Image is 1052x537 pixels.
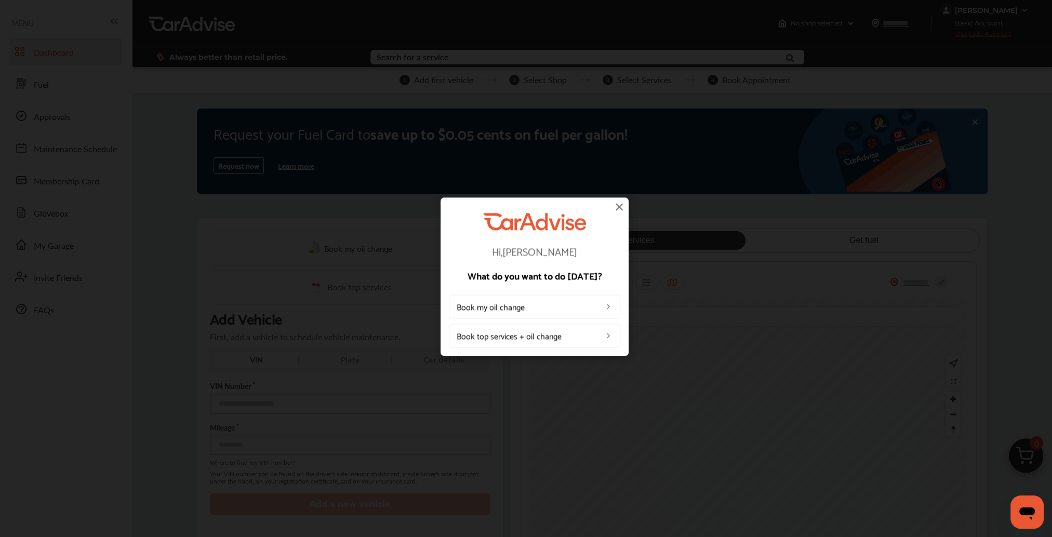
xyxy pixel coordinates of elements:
p: What do you want to do [DATE]? [449,271,620,280]
iframe: Button to launch messaging window, conversation in progress [1010,495,1044,529]
p: Hi, [PERSON_NAME] [449,246,620,257]
img: left_arrow_icon.0f472efe.svg [604,303,612,311]
a: Book my oil change [449,295,620,319]
img: close-icon.a004319c.svg [613,200,625,213]
a: Book top services + oil change [449,324,620,348]
img: left_arrow_icon.0f472efe.svg [604,332,612,340]
img: CarAdvise Logo [483,213,586,230]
